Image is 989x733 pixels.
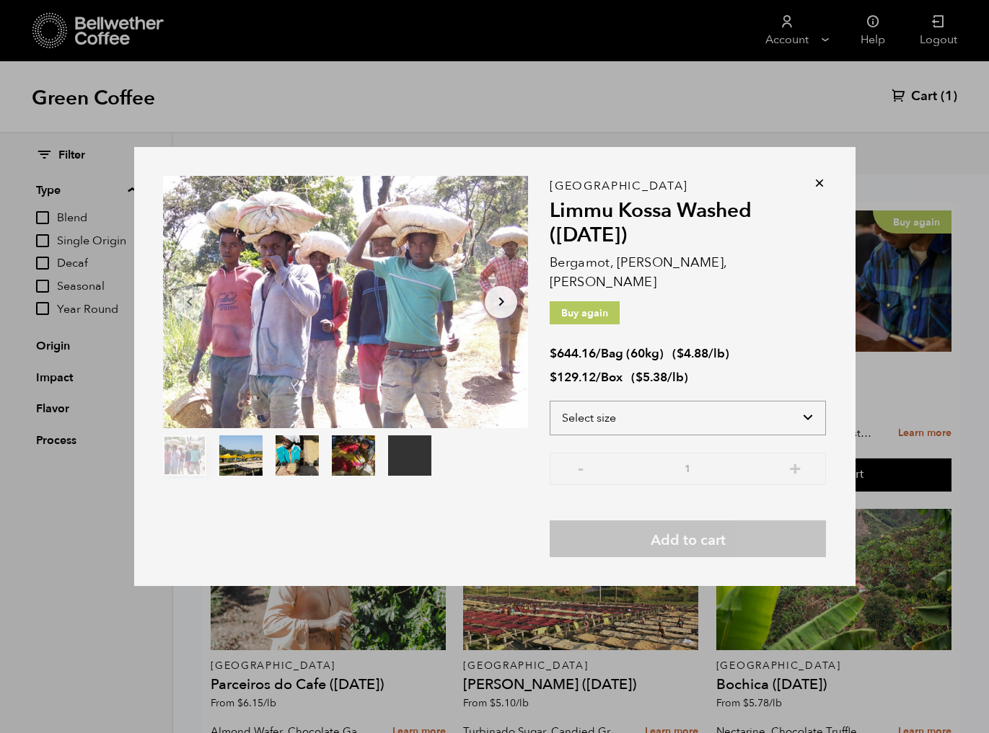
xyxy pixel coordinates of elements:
bdi: 129.12 [550,369,596,386]
button: - [571,460,589,474]
p: Buy again [550,301,620,324]
span: $ [550,345,557,362]
video: Your browser does not support the video tag. [388,435,431,476]
h2: Limmu Kossa Washed ([DATE]) [550,199,826,247]
bdi: 5.38 [636,369,667,386]
span: / [596,345,601,362]
span: ( ) [672,345,729,362]
span: ( ) [631,369,688,386]
span: $ [636,369,643,386]
p: Bergamot, [PERSON_NAME], [PERSON_NAME] [550,253,826,292]
span: $ [550,369,557,386]
span: /lb [667,369,684,386]
span: Box [601,369,623,386]
button: + [786,460,804,474]
span: / [596,369,601,386]
button: Add to cart [550,520,826,557]
span: Bag (60kg) [601,345,664,362]
bdi: 4.88 [677,345,708,362]
span: /lb [708,345,725,362]
span: $ [677,345,684,362]
bdi: 644.16 [550,345,596,362]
